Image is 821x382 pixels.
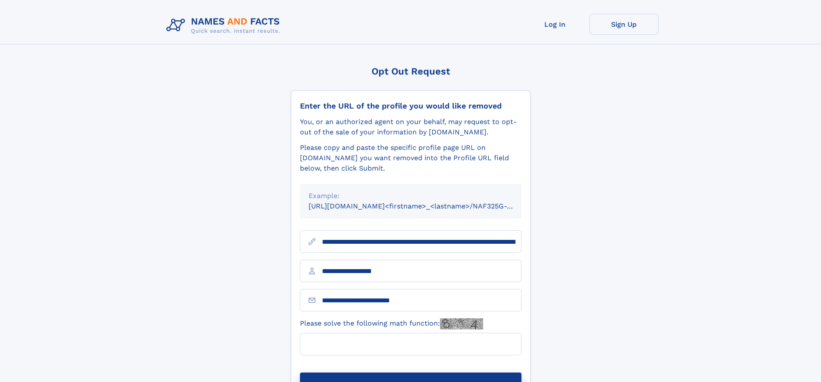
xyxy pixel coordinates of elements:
div: You, or an authorized agent on your behalf, may request to opt-out of the sale of your informatio... [300,117,521,137]
label: Please solve the following math function: [300,318,483,329]
a: Log In [521,14,590,35]
a: Sign Up [590,14,659,35]
div: Please copy and paste the specific profile page URL on [DOMAIN_NAME] you want removed into the Pr... [300,143,521,174]
div: Enter the URL of the profile you would like removed [300,101,521,111]
img: Logo Names and Facts [163,14,287,37]
small: [URL][DOMAIN_NAME]<firstname>_<lastname>/NAF325G-xxxxxxxx [309,202,538,210]
div: Example: [309,191,513,201]
div: Opt Out Request [291,66,531,77]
